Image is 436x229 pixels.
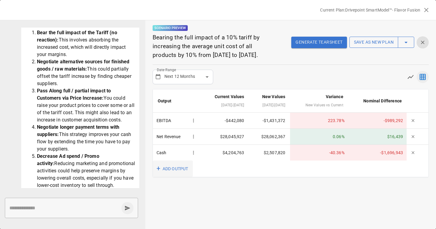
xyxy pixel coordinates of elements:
[37,124,121,137] strong: Negotiate longer payment terms with suppliers:
[37,153,101,166] strong: Decrease Ad spend / Promo activity:
[153,33,277,59] p: Bearing the full impact of a 10% tariff by increasing the average unit cost of all products by 10...
[291,37,347,48] button: Generate Tearsheet
[348,89,407,113] th: Nominal Difference
[290,113,348,129] td: 223.78 %
[201,145,249,161] td: $4,204,763
[348,129,407,145] td: $16,439
[290,129,348,145] td: 0.06 %
[37,87,136,124] li: You could raise your product prices to cover some or all of the tariff cost. This might also lead...
[201,113,249,129] td: -$442,080
[157,148,198,157] div: Cash
[37,59,130,72] strong: Negotiate alternative sources for finished goods / raw materials:
[157,67,176,72] label: Date Range
[348,113,407,129] td: -$989,292
[249,89,290,113] th: New Values
[37,88,112,101] strong: Pass Along full / partial impact to Customers via Price Increase:
[201,129,249,145] td: $28,045,927
[295,101,343,109] div: New Values vs Current
[201,89,249,113] th: Current Values
[153,25,188,31] p: Scenario Preview
[37,58,136,87] li: This could partially offset the tariff increase by finding cheaper suppliers.
[157,163,160,175] span: +
[37,124,136,153] li: This strategy improves your cash flow by extending the time you have to pay your suppliers.
[153,161,193,177] button: +ADD OUTPUT
[37,29,136,58] li: This involves absorbing the increased cost, which will directly impact your margins.
[349,37,398,48] button: Save as new plan
[164,73,195,80] p: Next 12 Months
[153,89,201,113] th: Output
[157,116,198,125] div: EBITDA
[157,132,198,141] div: Net Revenue
[290,89,348,113] th: Variance
[254,101,285,109] div: [DATE] - [DATE]
[348,145,407,161] td: -$1,696,943
[290,145,348,161] td: -40.36 %
[37,30,118,43] strong: Bear the full impact of the Tariff (no reaction):
[249,129,290,145] td: $28,062,367
[320,7,420,13] p: Current Plan: Drivepoint SmartModel™- Flavor Fusion
[249,113,290,129] td: -$1,431,372
[37,153,136,189] li: Reducing marketing and promotional activities could help preserve margins by lowering overall cos...
[206,101,244,109] div: [DATE] - [DATE]
[249,145,290,161] td: $2,507,820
